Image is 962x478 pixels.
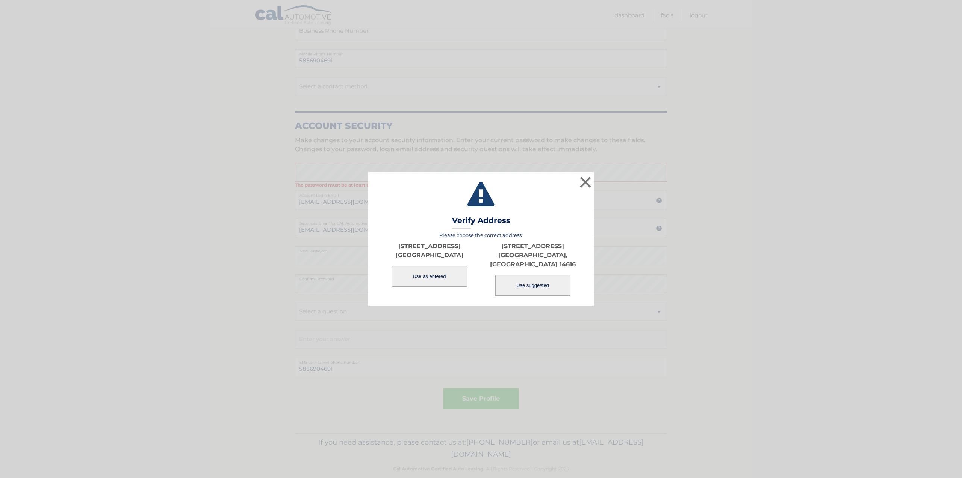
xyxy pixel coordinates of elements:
button: Use as entered [392,266,467,287]
p: [STREET_ADDRESS] [GEOGRAPHIC_DATA], [GEOGRAPHIC_DATA] 14616 [481,242,584,269]
button: × [578,175,593,190]
p: [STREET_ADDRESS] [GEOGRAPHIC_DATA] [378,242,481,260]
div: Please choose the correct address: [378,232,584,296]
h3: Verify Address [452,216,510,229]
button: Use suggested [495,275,570,296]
